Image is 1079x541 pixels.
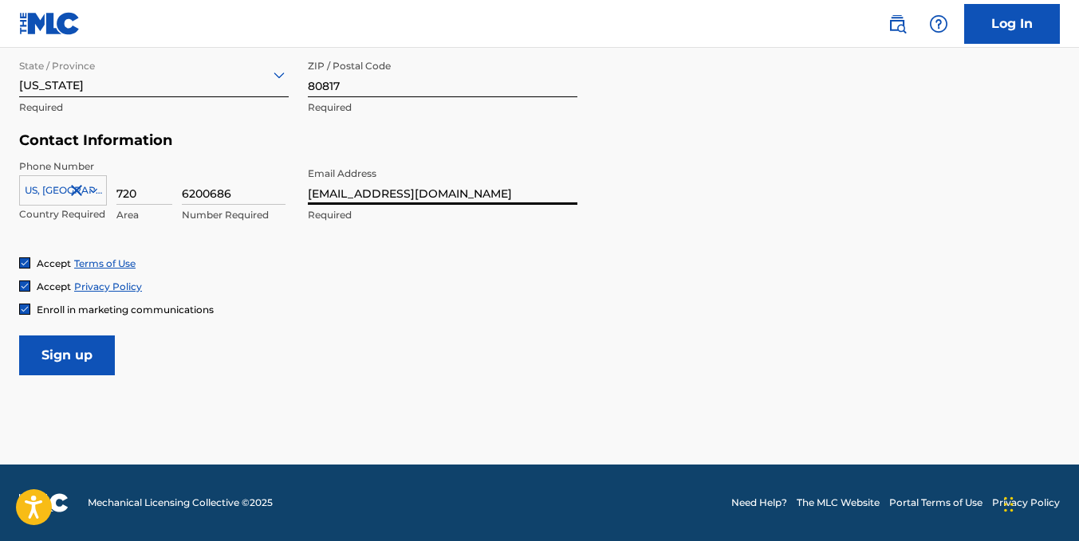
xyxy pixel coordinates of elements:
[308,208,577,222] p: Required
[797,496,880,510] a: The MLC Website
[20,258,30,268] img: checkbox
[881,8,913,40] a: Public Search
[731,496,787,510] a: Need Help?
[74,280,142,292] a: Privacy Policy
[992,496,1060,510] a: Privacy Policy
[37,280,71,292] span: Accept
[19,100,289,115] p: Required
[20,304,30,314] img: checkbox
[19,207,107,221] p: Country Required
[37,257,71,269] span: Accept
[889,496,983,510] a: Portal Terms of Use
[20,281,30,291] img: checkbox
[308,100,577,115] p: Required
[74,257,136,269] a: Terms of Use
[19,49,95,73] label: State / Province
[929,14,948,33] img: help
[923,8,955,40] div: Help
[1004,480,1014,528] div: Drag
[19,12,81,35] img: MLC Logo
[888,14,907,33] img: search
[19,335,115,375] input: Sign up
[37,304,214,316] span: Enroll in marketing communications
[182,208,286,222] p: Number Required
[19,131,577,150] h5: Contact Information
[116,208,172,222] p: Area
[19,55,289,94] div: [US_STATE]
[999,465,1079,541] iframe: Chat Widget
[964,4,1060,44] a: Log In
[19,493,69,512] img: logo
[88,496,273,510] span: Mechanical Licensing Collective © 2025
